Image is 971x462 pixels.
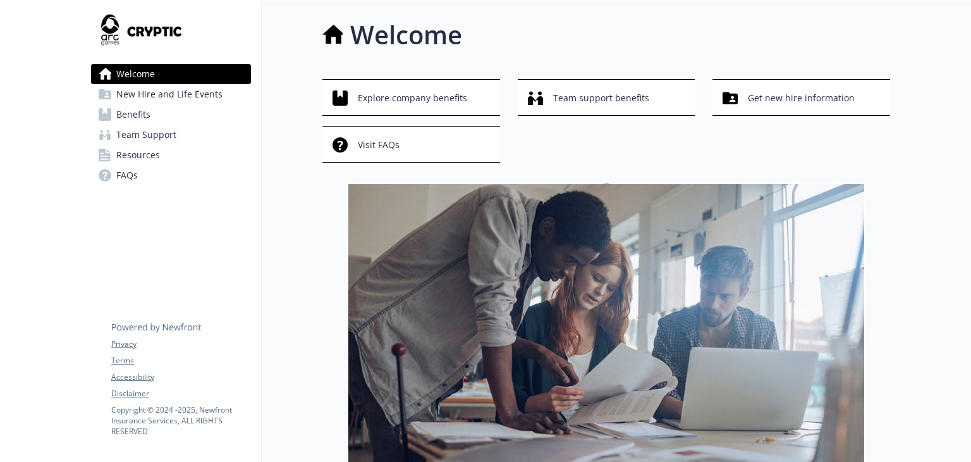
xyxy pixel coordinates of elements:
[116,145,160,165] span: Resources
[91,104,251,125] a: Benefits
[322,126,500,163] button: Visit FAQs
[358,133,400,157] span: Visit FAQs
[748,86,855,110] span: Get new hire information
[111,339,250,350] a: Privacy
[116,165,138,185] span: FAQs
[712,79,890,116] button: Get new hire information
[111,404,250,437] p: Copyright © 2024 - 2025 , Newfront Insurance Services, ALL RIGHTS RESERVED
[116,125,176,145] span: Team Support
[91,64,251,84] a: Welcome
[111,388,250,399] a: Disclaimer
[116,64,155,84] span: Welcome
[350,16,462,54] h1: Welcome
[111,371,250,383] a: Accessibility
[91,145,251,165] a: Resources
[553,86,649,110] span: Team support benefits
[91,165,251,185] a: FAQs
[116,84,223,104] span: New Hire and Life Events
[111,355,250,366] a: Terms
[518,79,695,116] button: Team support benefits
[322,79,500,116] button: Explore company benefits
[91,84,251,104] a: New Hire and Life Events
[358,86,467,110] span: Explore company benefits
[91,125,251,145] a: Team Support
[116,104,150,125] span: Benefits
